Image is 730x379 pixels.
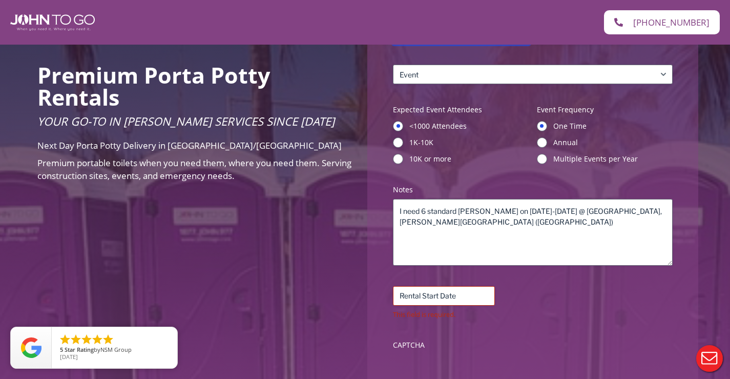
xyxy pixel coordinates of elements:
[604,10,720,34] a: [PHONE_NUMBER]
[70,333,82,346] li: 
[60,347,169,354] span: by
[59,333,71,346] li: 
[553,121,673,131] label: One Time
[393,199,672,266] textarea: I need 6 standard [PERSON_NAME] on [DATE]-[DATE] @ [GEOGRAPHIC_DATA], [PERSON_NAME][GEOGRAPHIC_DA...
[80,333,93,346] li: 
[393,185,672,195] label: Notes
[393,340,672,350] label: CAPTCHA
[689,338,730,379] button: Live Chat
[553,137,673,148] label: Annual
[60,353,78,361] span: [DATE]
[21,337,41,358] img: Review Rating
[37,64,352,108] h2: Premium Porta Potty Rentals
[393,310,672,320] div: This field is required.
[37,157,351,181] span: Premium portable toilets when you need them, where you need them. Serving construction sites, eve...
[91,333,103,346] li: 
[37,113,335,129] span: Your Go-To in [PERSON_NAME] Services Since [DATE]
[10,14,95,31] img: John To Go
[102,333,114,346] li: 
[393,286,495,306] input: Rental Start Date
[409,137,529,148] label: 1K-10K
[37,139,342,151] span: Next Day Porta Potty Delivery in [GEOGRAPHIC_DATA]/[GEOGRAPHIC_DATA]
[100,346,132,353] span: NSM Group
[553,154,673,164] label: Multiple Events per Year
[65,346,94,353] span: Star Rating
[537,105,594,115] legend: Event Frequency
[409,121,529,131] label: <1000 Attendees
[393,105,482,115] legend: Expected Event Attendees
[633,18,710,27] span: [PHONE_NUMBER]
[60,346,63,353] span: 5
[409,154,529,164] label: 10K or more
